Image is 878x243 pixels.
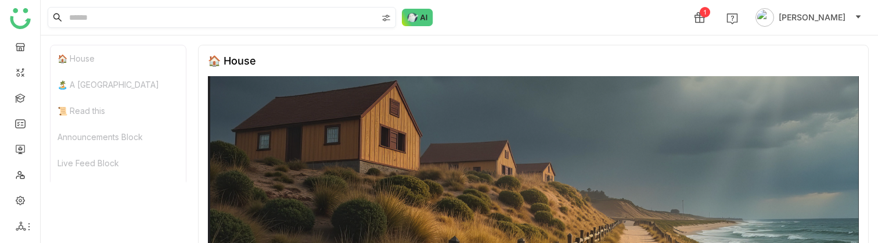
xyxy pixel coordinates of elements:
[10,8,31,29] img: logo
[382,13,391,23] img: search-type.svg
[779,11,845,24] span: [PERSON_NAME]
[51,72,186,98] div: 🏝️ A [GEOGRAPHIC_DATA]
[726,13,738,24] img: help.svg
[51,124,186,150] div: Announcements Block
[753,8,864,27] button: [PERSON_NAME]
[51,98,186,124] div: 📜 Read this
[700,7,710,17] div: 1
[402,9,433,26] img: ask-buddy-normal.svg
[51,45,186,72] div: 🏠 House
[208,55,256,67] div: 🏠 House
[755,8,774,27] img: avatar
[51,176,186,202] div: Rich Text Block
[51,150,186,176] div: Live Feed Block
